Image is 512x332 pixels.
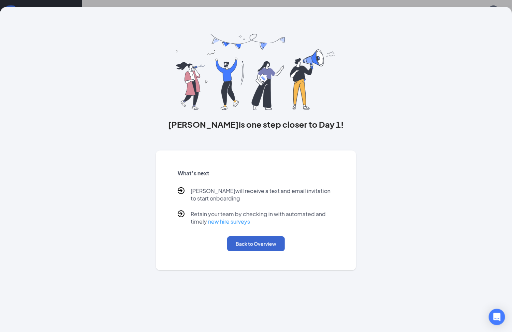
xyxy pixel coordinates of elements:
[156,118,356,130] h3: [PERSON_NAME] is one step closer to Day 1!
[191,210,334,225] p: Retain your team by checking in with automated and timely
[178,170,334,177] h5: What’s next
[176,34,336,110] img: you are all set
[489,309,505,325] div: Open Intercom Messenger
[208,218,250,225] a: new hire surveys
[227,236,285,251] button: Back to Overview
[191,187,334,202] p: [PERSON_NAME] will receive a text and email invitation to start onboarding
